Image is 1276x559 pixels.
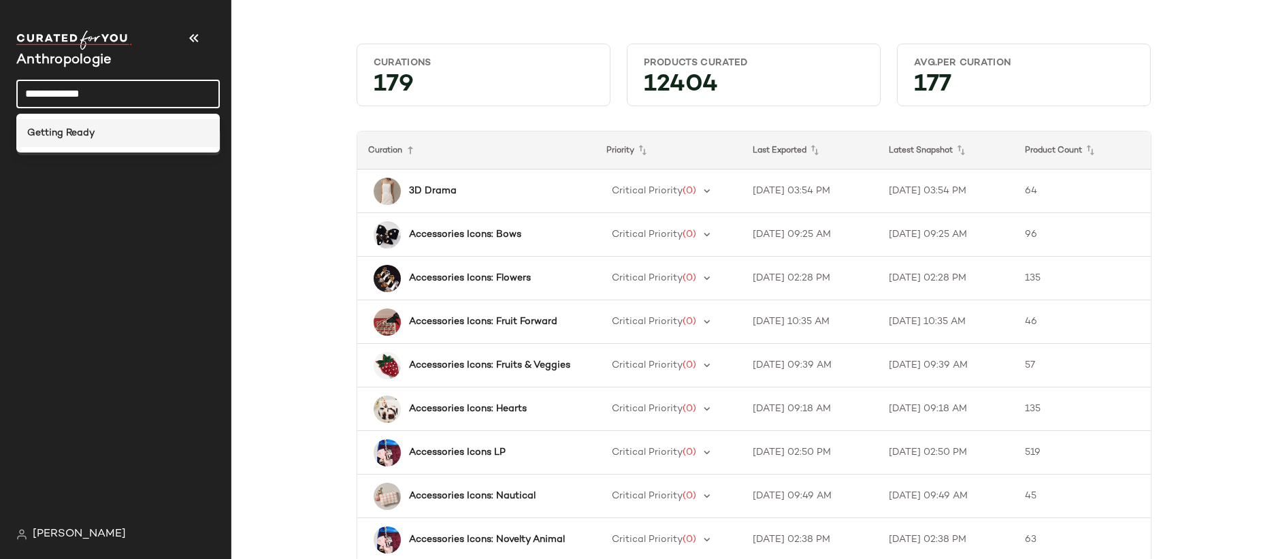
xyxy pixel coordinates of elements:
[374,526,401,554] img: 104835582_066_b
[374,221,401,249] img: 105269385_001_b
[683,229,696,240] span: (0)
[27,126,95,140] b: Getting Ready
[409,315,557,329] b: Accessories Icons: Fruit Forward
[612,491,683,501] span: Critical Priority
[742,300,878,344] td: [DATE] 10:35 AM
[33,526,126,543] span: [PERSON_NAME]
[914,57,1134,69] div: Avg.per Curation
[1014,131,1150,170] th: Product Count
[1014,257,1150,300] td: 135
[742,344,878,387] td: [DATE] 09:39 AM
[683,360,696,370] span: (0)
[683,404,696,414] span: (0)
[409,489,536,503] b: Accessories Icons: Nautical
[374,308,401,336] img: 103040366_012_b14
[374,265,401,292] img: 102913290_007_b14
[742,131,878,170] th: Last Exported
[409,271,531,285] b: Accessories Icons: Flowers
[409,227,521,242] b: Accessories Icons: Bows
[1014,431,1150,475] td: 519
[409,402,527,416] b: Accessories Icons: Hearts
[742,213,878,257] td: [DATE] 09:25 AM
[878,170,1014,213] td: [DATE] 03:54 PM
[374,396,401,423] img: 104449954_015_b
[1014,213,1150,257] td: 96
[1014,387,1150,431] td: 135
[612,360,683,370] span: Critical Priority
[1014,344,1150,387] td: 57
[878,300,1014,344] td: [DATE] 10:35 AM
[16,31,132,50] img: cfy_white_logo.C9jOOHJF.svg
[409,358,570,372] b: Accessories Icons: Fruits & Veggies
[878,431,1014,475] td: [DATE] 02:50 PM
[1014,300,1150,344] td: 46
[644,57,864,69] div: Products Curated
[363,75,604,100] div: 179
[683,273,696,283] span: (0)
[742,431,878,475] td: [DATE] 02:50 PM
[595,131,742,170] th: Priority
[16,53,112,67] span: Current Company Name
[612,186,683,196] span: Critical Priority
[612,273,683,283] span: Critical Priority
[878,387,1014,431] td: [DATE] 09:18 AM
[878,475,1014,518] td: [DATE] 09:49 AM
[374,57,593,69] div: Curations
[374,352,401,379] img: 104969670_262_b
[409,445,506,460] b: Accessories Icons LP
[612,404,683,414] span: Critical Priority
[612,229,683,240] span: Critical Priority
[374,439,401,466] img: 104835582_066_b
[878,131,1014,170] th: Latest Snapshot
[633,75,874,100] div: 12404
[878,257,1014,300] td: [DATE] 02:28 PM
[903,75,1145,100] div: 177
[742,170,878,213] td: [DATE] 03:54 PM
[409,532,565,547] b: Accessories Icons: Novelty Animal
[612,534,683,545] span: Critical Priority
[612,447,683,458] span: Critical Priority
[374,178,401,205] img: 100777614_010_b
[612,317,683,327] span: Critical Priority
[742,257,878,300] td: [DATE] 02:28 PM
[683,534,696,545] span: (0)
[374,483,401,510] img: 102079928_068_b
[1014,475,1150,518] td: 45
[409,184,457,198] b: 3D Drama
[683,317,696,327] span: (0)
[878,344,1014,387] td: [DATE] 09:39 AM
[742,387,878,431] td: [DATE] 09:18 AM
[357,131,595,170] th: Curation
[683,186,696,196] span: (0)
[1014,170,1150,213] td: 64
[742,475,878,518] td: [DATE] 09:49 AM
[16,529,27,540] img: svg%3e
[878,213,1014,257] td: [DATE] 09:25 AM
[683,491,696,501] span: (0)
[683,447,696,458] span: (0)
